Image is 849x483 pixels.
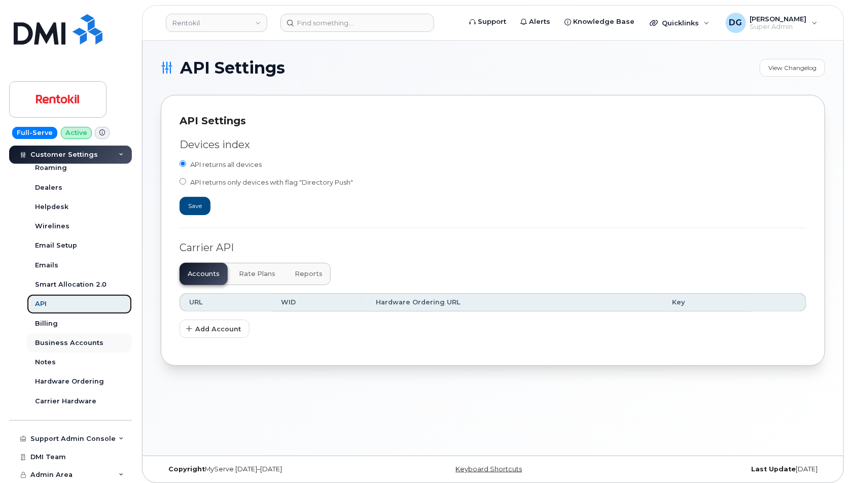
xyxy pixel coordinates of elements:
[295,270,323,278] span: Reports
[180,114,806,128] div: API Settings
[180,320,250,338] button: Add Account
[161,465,382,473] div: MyServe [DATE]–[DATE]
[751,465,796,473] strong: Last Update
[180,293,272,312] th: URL
[367,293,663,312] th: Hardware Ordering URL
[190,160,262,168] span: API returns all devices
[180,197,210,215] button: Save
[455,465,522,473] a: Keyboard Shortcuts
[168,465,205,473] strong: Copyright
[663,293,752,312] th: Key
[760,59,825,77] a: View Changelog
[180,60,285,76] span: API Settings
[190,178,353,186] span: API returns only devices with flag "Directory Push"
[180,160,186,167] input: API returns all devices
[195,324,241,334] span: Add Account
[180,137,806,152] div: Devices index
[805,439,841,475] iframe: Messenger Launcher
[272,293,367,312] th: WID
[180,240,806,255] div: Carrier API
[180,178,186,185] input: API returns only devices with flag "Directory Push"
[604,465,825,473] div: [DATE]
[239,270,275,278] span: Rate Plans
